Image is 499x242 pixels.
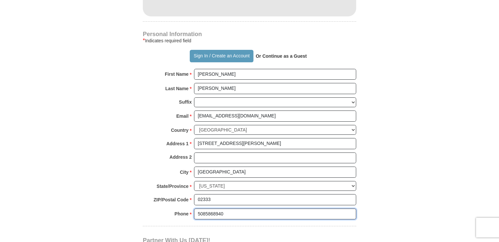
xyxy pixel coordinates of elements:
div: Indicates required field [143,37,356,45]
strong: State/Province [157,182,188,191]
h4: Personal Information [143,31,356,37]
strong: Last Name [165,84,189,93]
strong: Address 1 [166,139,189,148]
strong: Country [171,126,189,135]
strong: Suffix [179,97,192,107]
strong: ZIP/Postal Code [154,195,189,204]
strong: Email [176,111,188,121]
strong: First Name [165,70,188,79]
strong: Or Continue as a Guest [256,53,307,59]
strong: City [180,168,188,177]
button: Sign In / Create an Account [190,50,253,62]
strong: Address 2 [169,152,192,162]
strong: Phone [175,209,189,218]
